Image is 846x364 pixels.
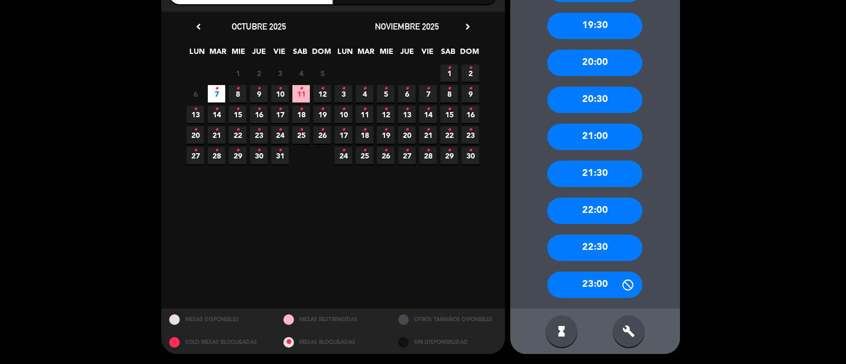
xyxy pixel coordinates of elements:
[257,80,261,97] i: •
[275,309,390,331] div: MESAS RESTRINGIDAS
[257,122,261,138] i: •
[271,45,288,63] span: VIE
[187,85,204,102] span: 6
[547,198,642,224] div: 22:00
[419,126,437,144] span: 21
[405,122,409,138] i: •
[271,85,289,102] span: 10
[275,331,390,354] div: MESAS BLOQUEADAS
[356,85,373,102] span: 4
[356,147,373,164] span: 25
[405,101,409,118] i: •
[398,85,416,102] span: 6
[320,122,324,138] i: •
[194,142,197,159] i: •
[161,309,276,331] div: MESAS DISPONIBLES
[378,45,395,63] span: MIE
[462,106,479,123] span: 16
[405,142,409,159] i: •
[357,45,374,63] span: MAR
[161,331,276,354] div: SOLO MESAS BLOQUEADAS
[278,80,282,97] i: •
[236,142,240,159] i: •
[447,60,451,77] i: •
[250,126,268,144] span: 23
[215,142,218,159] i: •
[375,21,439,32] span: noviembre 2025
[468,80,472,97] i: •
[419,85,437,102] span: 7
[278,101,282,118] i: •
[440,147,458,164] span: 29
[426,80,430,97] i: •
[236,101,240,118] i: •
[250,45,268,63] span: JUE
[342,80,345,97] i: •
[278,142,282,159] i: •
[209,45,226,63] span: MAR
[440,64,458,82] span: 1
[363,80,366,97] i: •
[462,147,479,164] span: 30
[384,101,388,118] i: •
[314,126,331,144] span: 26
[187,106,204,123] span: 13
[547,272,642,298] div: 23:00
[194,122,197,138] i: •
[250,106,268,123] span: 16
[299,80,303,97] i: •
[468,60,472,77] i: •
[271,147,289,164] span: 31
[555,325,568,338] i: hourglass_full
[271,64,289,82] span: 3
[299,122,303,138] i: •
[271,106,289,123] span: 17
[468,122,472,138] i: •
[398,126,416,144] span: 20
[377,85,394,102] span: 5
[426,101,430,118] i: •
[342,101,345,118] i: •
[320,101,324,118] i: •
[342,122,345,138] i: •
[292,64,310,82] span: 4
[292,126,310,144] span: 25
[312,45,329,63] span: DOM
[208,147,225,164] span: 28
[215,80,218,97] i: •
[194,101,197,118] i: •
[208,106,225,123] span: 14
[335,147,352,164] span: 24
[363,142,366,159] i: •
[342,142,345,159] i: •
[405,80,409,97] i: •
[419,106,437,123] span: 14
[291,45,309,63] span: SAB
[462,126,479,144] span: 23
[390,309,505,331] div: OTROS TAMAÑOS DIPONIBLES
[314,106,331,123] span: 19
[208,85,225,102] span: 7
[229,106,246,123] span: 15
[468,142,472,159] i: •
[398,147,416,164] span: 27
[335,126,352,144] span: 17
[440,126,458,144] span: 22
[363,122,366,138] i: •
[271,126,289,144] span: 24
[250,85,268,102] span: 9
[278,122,282,138] i: •
[229,64,246,82] span: 1
[229,147,246,164] span: 29
[335,85,352,102] span: 3
[440,106,458,123] span: 15
[314,85,331,102] span: 12
[236,122,240,138] i: •
[320,80,324,97] i: •
[356,126,373,144] span: 18
[377,147,394,164] span: 26
[426,122,430,138] i: •
[447,142,451,159] i: •
[447,80,451,97] i: •
[335,106,352,123] span: 10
